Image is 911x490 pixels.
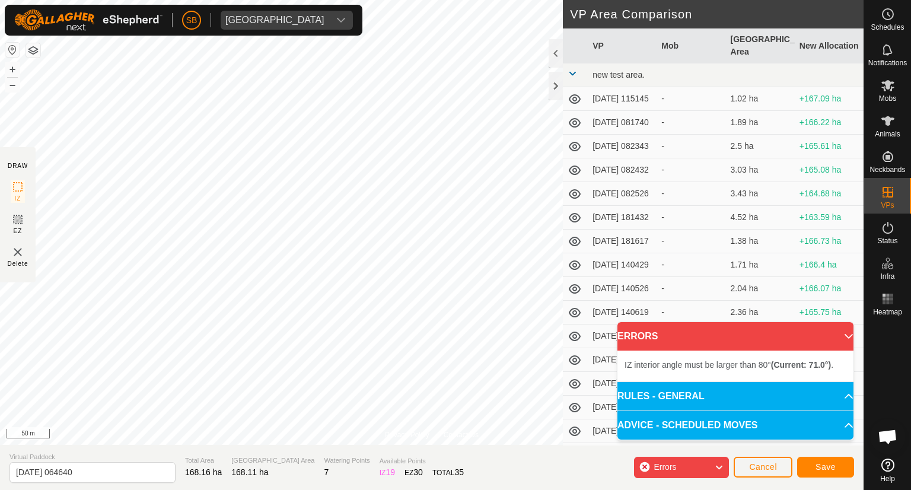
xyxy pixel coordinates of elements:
span: Cancel [749,462,777,472]
span: 19 [386,467,395,477]
span: new test area. [593,70,645,79]
span: Animals [875,131,900,138]
td: +164.68 ha [795,182,864,206]
span: Schedules [871,24,904,31]
td: [DATE] 102556 [588,443,657,467]
a: Contact Us [444,429,479,440]
td: [DATE] 083142 [588,396,657,419]
button: + [5,62,20,77]
td: [DATE] 181432 [588,206,657,230]
button: Save [797,457,854,478]
span: Heatmap [873,308,902,316]
td: [DATE] 140619 [588,301,657,324]
span: EZ [14,227,23,236]
td: [DATE] 082343 [588,135,657,158]
th: Mob [657,28,725,63]
td: +166.22 ha [795,111,864,135]
span: IZ interior angle must be larger than 80° . [625,360,833,370]
div: - [661,282,721,295]
td: +166.07 ha [795,277,864,301]
span: Delete [8,259,28,268]
span: 30 [413,467,423,477]
div: Open chat [870,419,906,454]
h2: VP Area Comparison [570,7,864,21]
div: dropdown trigger [329,11,353,30]
p-accordion-header: ADVICE - SCHEDULED MOVES [617,411,853,440]
td: 1.71 ha [726,253,795,277]
a: Privacy Policy [385,429,429,440]
div: DRAW [8,161,28,170]
span: Save [816,462,836,472]
span: SB [186,14,198,27]
div: - [661,306,721,319]
div: IZ [380,466,395,479]
span: Notifications [868,59,907,66]
span: Status [877,237,897,244]
td: [DATE] 140526 [588,277,657,301]
td: [DATE] 140429 [588,253,657,277]
span: Watering Points [324,456,370,466]
span: [GEOGRAPHIC_DATA] Area [231,456,314,466]
button: Reset Map [5,43,20,57]
td: +166.73 ha [795,230,864,253]
div: EZ [404,466,423,479]
td: +165.61 ha [795,135,864,158]
td: [DATE] 054522 [588,419,657,443]
td: +163.59 ha [795,206,864,230]
td: 4.52 ha [726,206,795,230]
td: +165.08 ha [795,158,864,182]
td: +166.61 ha [795,443,864,467]
td: [DATE] 082526 [588,182,657,206]
span: Available Points [380,456,464,466]
td: +166.4 ha [795,253,864,277]
p-accordion-content: ERRORS [617,351,853,381]
td: [DATE] 113055 [588,372,657,396]
td: [DATE] 181617 [588,230,657,253]
td: 2.5 ha [726,135,795,158]
span: 168.11 ha [231,467,268,477]
span: Virtual Paddock [9,452,176,462]
div: - [661,235,721,247]
img: VP [11,245,25,259]
td: [DATE] 081740 [588,111,657,135]
div: - [661,187,721,200]
th: New Allocation [795,28,864,63]
div: - [661,211,721,224]
span: Infra [880,273,894,280]
span: ADVICE - SCHEDULED MOVES [617,418,757,432]
div: - [661,140,721,152]
div: - [661,259,721,271]
p-accordion-header: RULES - GENERAL [617,382,853,411]
span: Errors [654,462,676,472]
div: - [661,116,721,129]
span: Tangihanga station [221,11,329,30]
button: – [5,78,20,92]
img: Gallagher Logo [14,9,163,31]
span: 168.16 ha [185,467,222,477]
td: [DATE] 140643 [588,324,657,348]
td: +165.75 ha [795,301,864,324]
div: TOTAL [432,466,464,479]
td: [DATE] 082432 [588,158,657,182]
td: 1.89 ha [726,111,795,135]
div: - [661,164,721,176]
span: ERRORS [617,329,658,343]
span: Help [880,475,895,482]
span: Mobs [879,95,896,102]
span: RULES - GENERAL [617,389,705,403]
div: - [661,93,721,105]
a: Help [864,454,911,487]
th: VP [588,28,657,63]
td: 1.02 ha [726,87,795,111]
button: Cancel [734,457,792,478]
p-accordion-header: ERRORS [617,322,853,351]
th: [GEOGRAPHIC_DATA] Area [726,28,795,63]
span: Neckbands [869,166,905,173]
span: 7 [324,467,329,477]
td: 3.03 ha [726,158,795,182]
div: [GEOGRAPHIC_DATA] [225,15,324,25]
b: (Current: 71.0°) [771,360,831,370]
td: 1.38 ha [726,230,795,253]
td: 1.5 ha [726,443,795,467]
td: [DATE] 140710 [588,348,657,372]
